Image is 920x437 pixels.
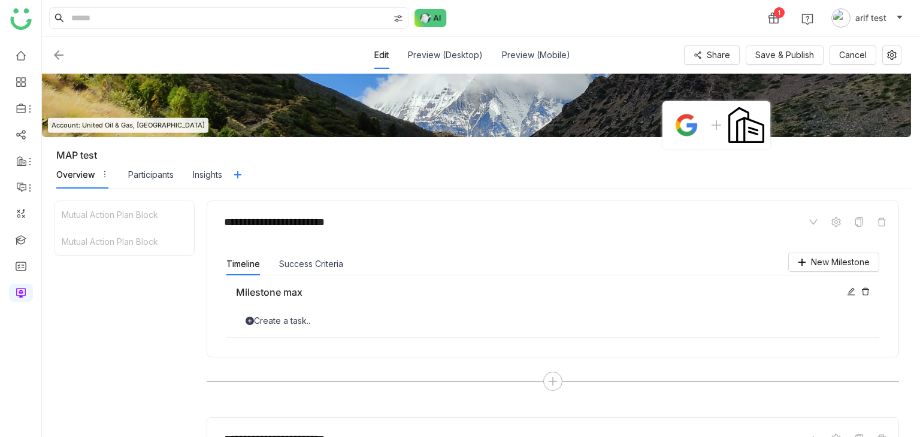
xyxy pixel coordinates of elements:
button: New Milestone [788,253,879,272]
button: Timeline [226,257,260,271]
div: Preview (Desktop) [408,41,483,69]
div: Create a task.. [236,314,870,327]
div: 1 [774,7,785,18]
span: New Milestone [811,256,870,269]
span: Share [707,48,730,62]
span: Save & Publish [755,48,814,62]
div: Insights [193,168,222,181]
span: Account: United Oil & Gas, [GEOGRAPHIC_DATA] [52,120,205,131]
div: Mutual Action Plan Block [55,228,194,255]
img: help.svg [801,13,813,25]
button: Save & Publish [746,45,824,65]
img: search-type.svg [394,14,403,23]
img: ask-buddy-normal.svg [414,9,447,27]
div: Milestone max [236,285,841,300]
div: Edit [374,41,389,69]
div: Overview [56,168,95,181]
span: Cancel [839,48,867,62]
div: MAP test [56,149,911,161]
img: logo [10,8,32,30]
button: Cancel [830,45,876,65]
img: back.svg [52,48,66,62]
button: Success Criteria [279,257,343,271]
button: arif test [829,8,906,28]
span: arif test [855,11,886,25]
img: avatar [831,8,851,28]
div: Mutual Action Plan Block [55,201,194,228]
div: Participants [128,168,174,181]
div: Preview (Mobile) [502,41,570,69]
button: Share [684,45,740,65]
